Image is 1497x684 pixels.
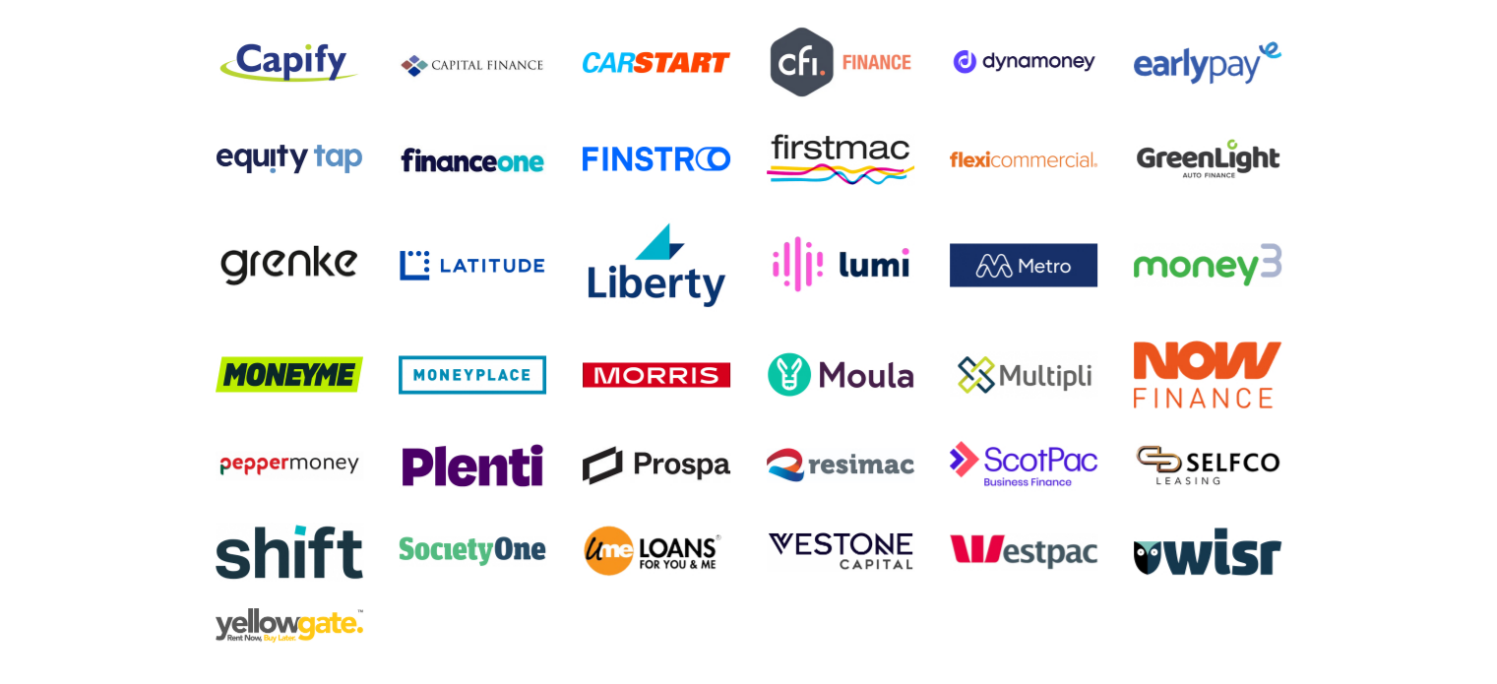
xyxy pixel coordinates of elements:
[216,451,363,480] img: Pepper Money
[1134,443,1281,487] img: Selfco
[216,39,363,87] img: Capify
[583,147,730,171] img: Finstro
[950,533,1097,570] img: Westpac
[216,356,363,393] img: MoneyMe
[399,536,546,566] img: SocietyOne
[399,249,546,281] img: Latitude
[216,608,363,643] img: Yellow Gate
[950,351,1097,398] img: Multipli
[216,143,363,175] img: Equity Tap
[1134,41,1281,85] img: EarlyPay
[950,243,1097,287] img: Metro
[399,145,546,174] img: Finance One
[767,134,914,185] img: Firstmac
[399,42,546,84] img: Capital Finance
[216,523,363,581] img: Shift
[1134,243,1281,286] img: Money3
[399,442,546,488] img: Plenti
[583,522,730,581] img: UME Loans
[950,151,1097,167] img: Flexi Commercial
[1134,528,1281,576] img: Wisr
[583,446,730,485] img: Prospa
[399,355,546,395] img: MoneyPlace
[950,436,1097,494] img: ScotPac
[767,351,914,398] img: Moula
[1134,341,1281,408] img: Now Finance
[767,530,914,573] img: Vestone
[767,24,914,101] img: CFI
[583,217,730,313] img: Liberty
[767,235,914,294] img: Lumi
[1134,129,1281,189] img: Green Light Auto
[767,448,914,482] img: Resimac
[583,362,730,388] img: Morris Finance
[216,242,363,288] img: Grenke
[950,48,1097,77] img: Dynamoney
[583,50,730,76] img: CarStart Finance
